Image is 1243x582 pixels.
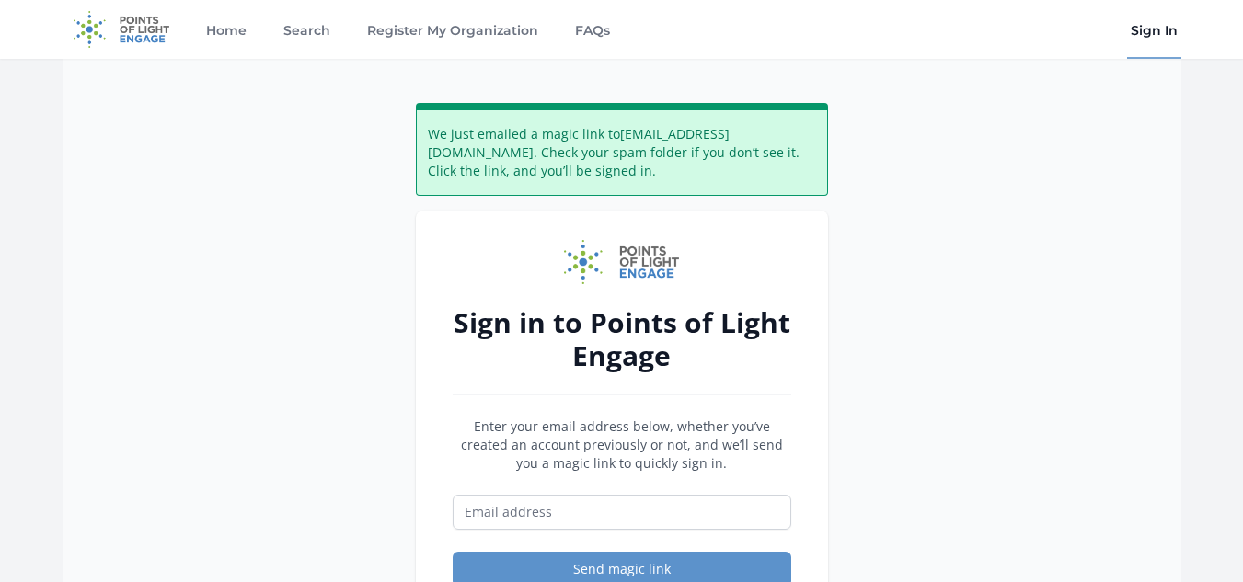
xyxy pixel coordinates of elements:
[453,306,791,372] h2: Sign in to Points of Light Engage
[453,495,791,530] input: Email address
[564,240,680,284] img: Points of Light Engage logo
[453,417,791,473] p: Enter your email address below, whether you’ve created an account previously or not, and we’ll se...
[416,103,828,196] div: We just emailed a magic link to [EMAIL_ADDRESS][DOMAIN_NAME] . Check your spam folder if you don’...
